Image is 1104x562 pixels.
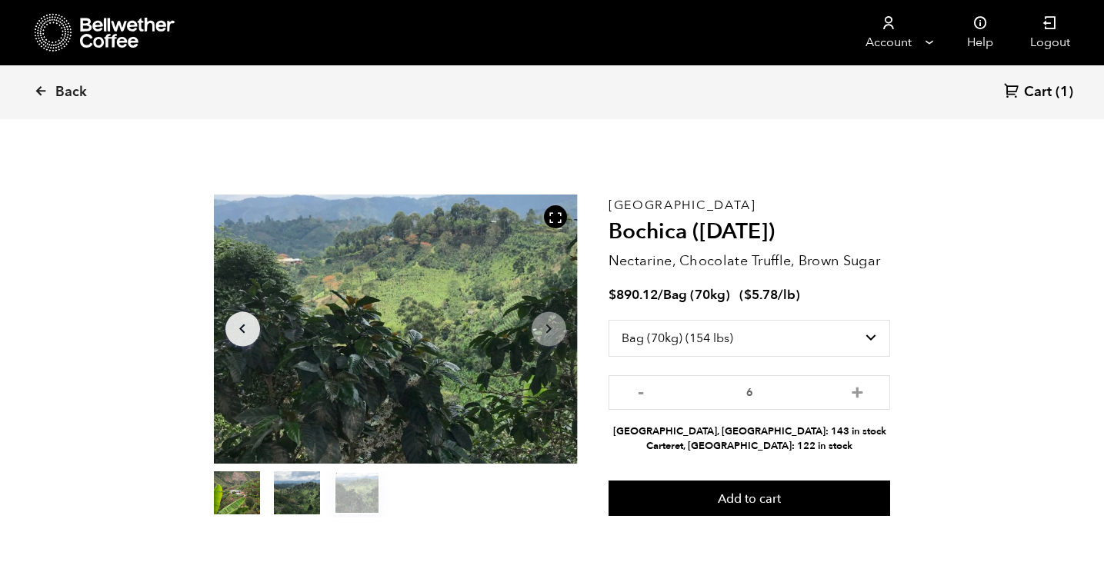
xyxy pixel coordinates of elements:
[609,286,658,304] bdi: 890.12
[744,286,778,304] bdi: 5.78
[609,439,891,454] li: Carteret, [GEOGRAPHIC_DATA]: 122 in stock
[848,383,867,398] button: +
[632,383,651,398] button: -
[609,251,891,271] p: Nectarine, Chocolate Truffle, Brown Sugar
[1004,82,1073,103] a: Cart (1)
[658,286,663,304] span: /
[663,286,730,304] span: Bag (70kg)
[739,286,800,304] span: ( )
[778,286,795,304] span: /lb
[1056,83,1073,101] span: (1)
[744,286,752,304] span: $
[609,286,616,304] span: $
[609,424,891,439] li: [GEOGRAPHIC_DATA], [GEOGRAPHIC_DATA]: 143 in stock
[1024,83,1052,101] span: Cart
[609,219,891,245] h2: Bochica ([DATE])
[55,83,87,101] span: Back
[609,481,891,516] button: Add to cart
